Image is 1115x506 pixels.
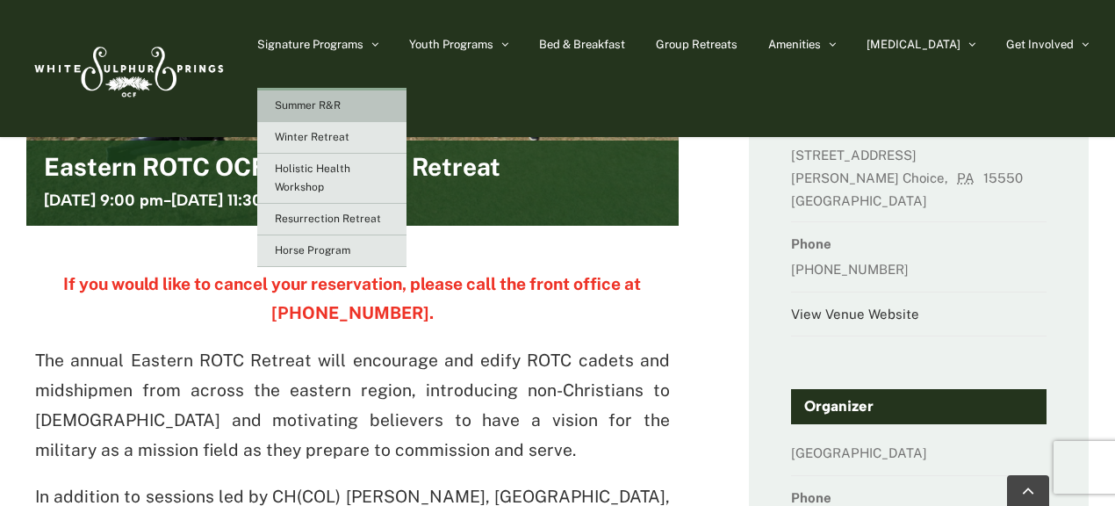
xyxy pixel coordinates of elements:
[257,154,406,204] a: Holistic Health Workshop
[275,163,350,193] span: Holistic Health Workshop
[257,90,406,122] a: Summer R&R
[257,39,363,50] span: Signature Programs
[44,189,290,213] h3: -
[656,39,737,50] span: Group Retreats
[791,257,1046,292] dd: [PHONE_NUMBER]
[275,99,341,112] span: Summer R&R
[945,170,953,185] span: ,
[1006,39,1074,50] span: Get Involved
[409,39,493,50] span: Youth Programs
[791,193,932,208] span: [GEOGRAPHIC_DATA]
[275,131,349,143] span: Winter Retreat
[791,148,917,163] span: [STREET_ADDRESS]
[63,274,641,323] strong: If you would like to cancel your reservation, please call the front office at [PHONE_NUMBER].
[171,191,290,210] span: [DATE] 11:30 am
[791,170,945,185] span: [PERSON_NAME] Choice
[957,170,980,185] abbr: Pennsylvania
[791,440,1046,475] dd: [GEOGRAPHIC_DATA]
[257,122,406,154] a: Winter Retreat
[257,235,406,267] a: Horse Program
[768,39,821,50] span: Amenities
[35,346,670,465] p: The annual Eastern ROTC Retreat will encourage and edify ROTC cadets and midshipmen from across t...
[275,213,381,225] span: Resurrection Retreat
[867,39,960,50] span: [MEDICAL_DATA]
[257,204,406,235] a: Resurrection Retreat
[275,244,350,257] span: Horse Program
[791,231,1046,257] dt: Phone
[791,307,919,322] a: View Venue Website
[44,191,163,210] span: [DATE] 9:00 pm
[791,389,1046,424] h4: Organizer
[539,39,625,50] span: Bed & Breakfast
[983,170,1028,185] span: 15550
[26,27,228,110] img: White Sulphur Springs Logo
[44,154,500,189] h2: Eastern ROTC OCF/Valor/Navs Retreat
